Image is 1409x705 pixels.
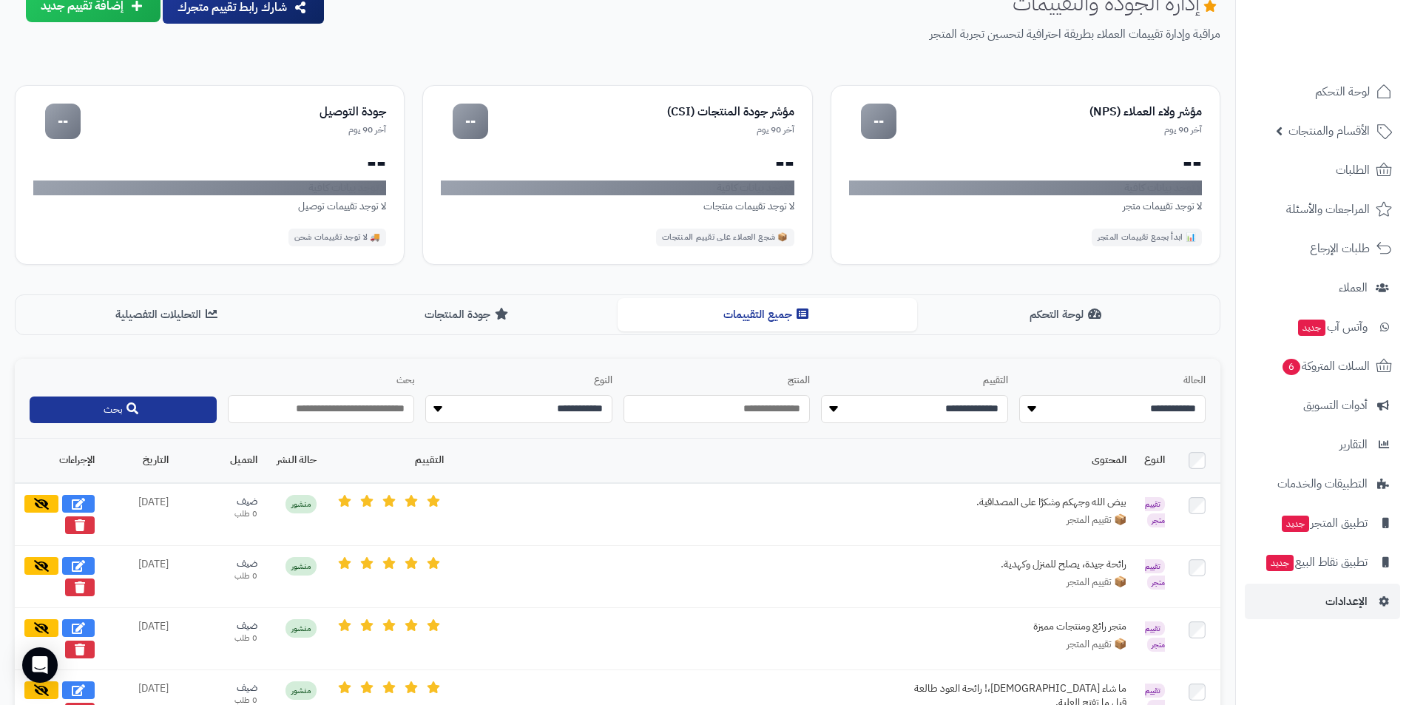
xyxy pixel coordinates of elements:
[1245,505,1400,541] a: تطبيق المتجرجديد
[1265,552,1368,573] span: تطبيق نقاط البيع
[22,647,58,683] div: Open Intercom Messenger
[33,198,386,214] div: لا توجد تقييمات توصيل
[1245,309,1400,345] a: وآتس آبجديد
[1135,439,1174,483] th: النوع
[178,439,266,483] th: العميل
[1303,395,1368,416] span: أدوات التسويق
[1245,388,1400,423] a: أدوات التسويق
[81,124,386,136] div: آخر 90 يوم
[1325,591,1368,612] span: الإعدادات
[1245,544,1400,580] a: تطبيق نقاط البيعجديد
[1280,513,1368,533] span: تطبيق المتجر
[1277,473,1368,494] span: التطبيقات والخدمات
[905,619,1126,634] div: متجر رائع ومنتجات مميزة
[1245,348,1400,384] a: السلات المتروكة6
[325,439,453,483] th: التقييم
[488,124,794,136] div: آخر 90 يوم
[488,104,794,121] div: مؤشر جودة المنتجات (CSI)
[896,104,1202,121] div: مؤشر ولاء العملاء (NPS)
[1067,575,1126,590] span: 📦 تقييم المتجر
[1145,559,1165,590] span: تقييم متجر
[1019,374,1206,388] label: الحالة
[1339,434,1368,455] span: التقارير
[1245,584,1400,619] a: الإعدادات
[337,26,1220,43] p: مراقبة وإدارة تقييمات العملاء بطريقة احترافية لتحسين تجربة المتجر
[285,619,317,638] span: منشور
[453,439,1135,483] th: المحتوى
[1336,160,1370,181] span: الطلبات
[1245,152,1400,188] a: الطلبات
[861,104,896,139] div: --
[15,439,104,483] th: الإجراءات
[285,495,317,513] span: منشور
[186,633,257,644] div: 0 طلب
[1245,231,1400,266] a: طلبات الإرجاع
[849,181,1202,195] div: لا توجد بيانات كافية
[288,229,387,246] div: 🚚 لا توجد تقييمات شحن
[1145,621,1165,652] span: تقييم متجر
[425,374,612,388] label: النوع
[849,151,1202,175] div: --
[1245,192,1400,227] a: المراجعات والأسئلة
[1339,277,1368,298] span: العملاء
[104,483,178,546] td: [DATE]
[186,495,257,509] div: ضيف
[33,181,386,195] div: لا توجد بيانات كافية
[1245,427,1400,462] a: التقارير
[104,545,178,607] td: [DATE]
[186,557,257,571] div: ضيف
[285,557,317,576] span: منشور
[656,229,794,246] div: 📦 شجع العملاء على تقييم المنتجات
[896,124,1202,136] div: آخر 90 يوم
[104,439,178,483] th: التاريخ
[186,570,257,582] div: 0 طلب
[849,198,1202,214] div: لا توجد تقييمات متجر
[33,151,386,175] div: --
[1286,199,1370,220] span: المراجعات والأسئلة
[441,181,794,195] div: لا توجد بيانات كافية
[821,374,1008,388] label: التقييم
[18,298,318,331] button: التحليلات التفصيلية
[453,104,488,139] div: --
[104,607,178,669] td: [DATE]
[1067,637,1126,652] span: 📦 تقييم المتجر
[228,374,415,388] label: بحث
[1315,81,1370,102] span: لوحة التحكم
[266,439,325,483] th: حالة النشر
[1281,356,1370,377] span: السلات المتروكة
[285,681,317,700] span: منشور
[1092,229,1202,246] div: 📊 ابدأ بجمع تقييمات المتجر
[81,104,386,121] div: جودة التوصيل
[1067,513,1126,527] span: 📦 تقييم المتجر
[618,298,917,331] button: جميع التقييمات
[318,298,618,331] button: جودة المنتجات
[186,508,257,520] div: 0 طلب
[905,557,1126,572] div: رائحة جيدة، يصلح للمنزل وكهدية.
[186,619,257,633] div: ضيف
[1298,320,1325,336] span: جديد
[45,104,81,139] div: --
[1310,238,1370,259] span: طلبات الإرجاع
[186,681,257,695] div: ضيف
[1245,270,1400,306] a: العملاء
[905,495,1126,510] div: بيض الله وجهكم وشكرًا على المصداقية.
[441,151,794,175] div: --
[624,374,811,388] label: المنتج
[1282,516,1309,532] span: جديد
[1245,74,1400,109] a: لوحة التحكم
[441,198,794,214] div: لا توجد تقييمات منتجات
[1283,359,1300,375] span: 6
[1245,466,1400,502] a: التطبيقات والخدمات
[30,397,217,423] button: بحث
[917,298,1217,331] button: لوحة التحكم
[1288,121,1370,141] span: الأقسام والمنتجات
[1266,555,1294,571] span: جديد
[1297,317,1368,337] span: وآتس آب
[1145,497,1165,528] span: تقييم متجر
